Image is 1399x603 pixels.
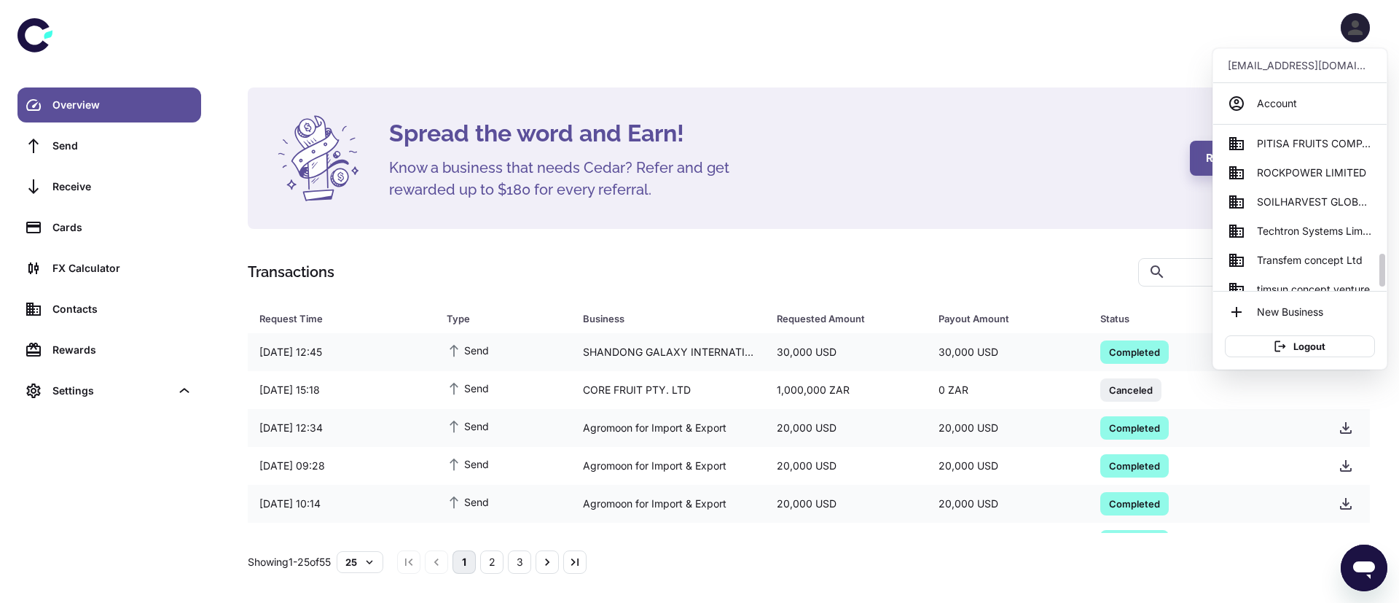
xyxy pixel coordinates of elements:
[1228,58,1372,74] p: [EMAIL_ADDRESS][DOMAIN_NAME]
[1257,194,1372,210] span: SOILHARVEST GLOBAL BUSINESS SERVICES
[1219,89,1381,118] a: Account
[1257,165,1366,181] span: ROCKPOWER LIMITED
[1257,281,1370,297] span: timsun concept venture
[1257,223,1372,239] span: Techtron Systems Limited
[1257,252,1363,268] span: Transfem concept Ltd
[1225,335,1375,357] button: Logout
[1219,297,1381,327] li: New Business
[1341,545,1387,591] iframe: Button to launch messaging window
[1257,136,1372,152] span: PITISA FRUITS COMPANY NIGERIA LIMITED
